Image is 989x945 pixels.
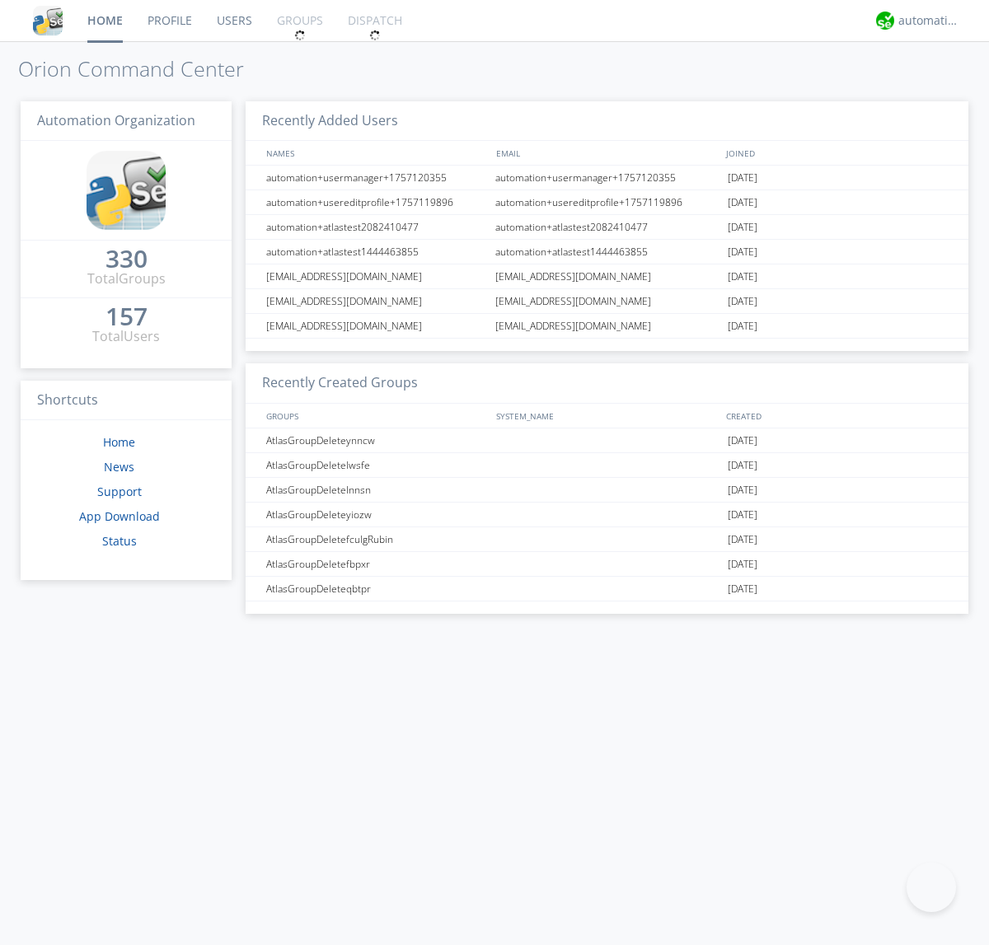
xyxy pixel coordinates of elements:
div: AtlasGroupDeleteqbtpr [262,577,490,601]
span: [DATE] [728,428,757,453]
img: cddb5a64eb264b2086981ab96f4c1ba7 [33,6,63,35]
div: GROUPS [262,404,488,428]
div: JOINED [722,141,953,165]
div: Total Users [92,327,160,346]
a: [EMAIL_ADDRESS][DOMAIN_NAME][EMAIL_ADDRESS][DOMAIN_NAME][DATE] [246,264,968,289]
div: automation+atlastest1444463855 [491,240,724,264]
h3: Recently Created Groups [246,363,968,404]
div: CREATED [722,404,953,428]
span: Automation Organization [37,111,195,129]
div: [EMAIL_ADDRESS][DOMAIN_NAME] [262,289,490,313]
a: Status [102,533,137,549]
span: [DATE] [728,240,757,264]
a: 157 [105,308,148,327]
div: automation+usereditprofile+1757119896 [262,190,490,214]
div: NAMES [262,141,488,165]
div: automation+usermanager+1757120355 [491,166,724,189]
iframe: Toggle Customer Support [907,863,956,912]
a: Support [97,484,142,499]
div: [EMAIL_ADDRESS][DOMAIN_NAME] [262,264,490,288]
div: AtlasGroupDeletefculgRubin [262,527,490,551]
div: SYSTEM_NAME [492,404,722,428]
div: [EMAIL_ADDRESS][DOMAIN_NAME] [491,314,724,338]
span: [DATE] [728,552,757,577]
div: [EMAIL_ADDRESS][DOMAIN_NAME] [262,314,490,338]
img: cddb5a64eb264b2086981ab96f4c1ba7 [87,151,166,230]
div: automation+usermanager+1757120355 [262,166,490,189]
span: [DATE] [728,453,757,478]
a: AtlasGroupDeleteqbtpr[DATE] [246,577,968,601]
a: App Download [79,508,160,524]
a: AtlasGroupDeletelnnsn[DATE] [246,478,968,503]
span: [DATE] [728,190,757,215]
img: spin.svg [294,30,306,41]
a: [EMAIL_ADDRESS][DOMAIN_NAME][EMAIL_ADDRESS][DOMAIN_NAME][DATE] [246,314,968,339]
span: [DATE] [728,166,757,190]
a: 330 [105,250,148,269]
span: [DATE] [728,215,757,240]
div: Total Groups [87,269,166,288]
div: [EMAIL_ADDRESS][DOMAIN_NAME] [491,264,724,288]
div: automation+atlas [898,12,960,29]
div: 330 [105,250,148,267]
div: AtlasGroupDeleteyiozw [262,503,490,526]
a: News [104,459,134,475]
div: [EMAIL_ADDRESS][DOMAIN_NAME] [491,289,724,313]
span: [DATE] [728,577,757,601]
div: automation+atlastest2082410477 [262,215,490,239]
span: [DATE] [728,289,757,314]
div: AtlasGroupDeletelwsfe [262,453,490,477]
a: automation+usermanager+1757120355automation+usermanager+1757120355[DATE] [246,166,968,190]
h3: Shortcuts [21,381,232,421]
div: 157 [105,308,148,325]
span: [DATE] [728,527,757,552]
a: automation+atlastest1444463855automation+atlastest1444463855[DATE] [246,240,968,264]
a: automation+atlastest2082410477automation+atlastest2082410477[DATE] [246,215,968,240]
span: [DATE] [728,264,757,289]
a: Home [103,434,135,450]
div: AtlasGroupDeletelnnsn [262,478,490,502]
a: AtlasGroupDeletefbpxr[DATE] [246,552,968,577]
a: [EMAIL_ADDRESS][DOMAIN_NAME][EMAIL_ADDRESS][DOMAIN_NAME][DATE] [246,289,968,314]
div: AtlasGroupDeletefbpxr [262,552,490,576]
a: AtlasGroupDeletelwsfe[DATE] [246,453,968,478]
a: AtlasGroupDeleteyiozw[DATE] [246,503,968,527]
span: [DATE] [728,503,757,527]
div: automation+atlastest2082410477 [491,215,724,239]
div: automation+atlastest1444463855 [262,240,490,264]
div: automation+usereditprofile+1757119896 [491,190,724,214]
a: AtlasGroupDeleteynncw[DATE] [246,428,968,453]
img: spin.svg [369,30,381,41]
img: d2d01cd9b4174d08988066c6d424eccd [876,12,894,30]
a: AtlasGroupDeletefculgRubin[DATE] [246,527,968,552]
div: EMAIL [492,141,722,165]
div: AtlasGroupDeleteynncw [262,428,490,452]
h3: Recently Added Users [246,101,968,142]
span: [DATE] [728,478,757,503]
a: automation+usereditprofile+1757119896automation+usereditprofile+1757119896[DATE] [246,190,968,215]
span: [DATE] [728,314,757,339]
